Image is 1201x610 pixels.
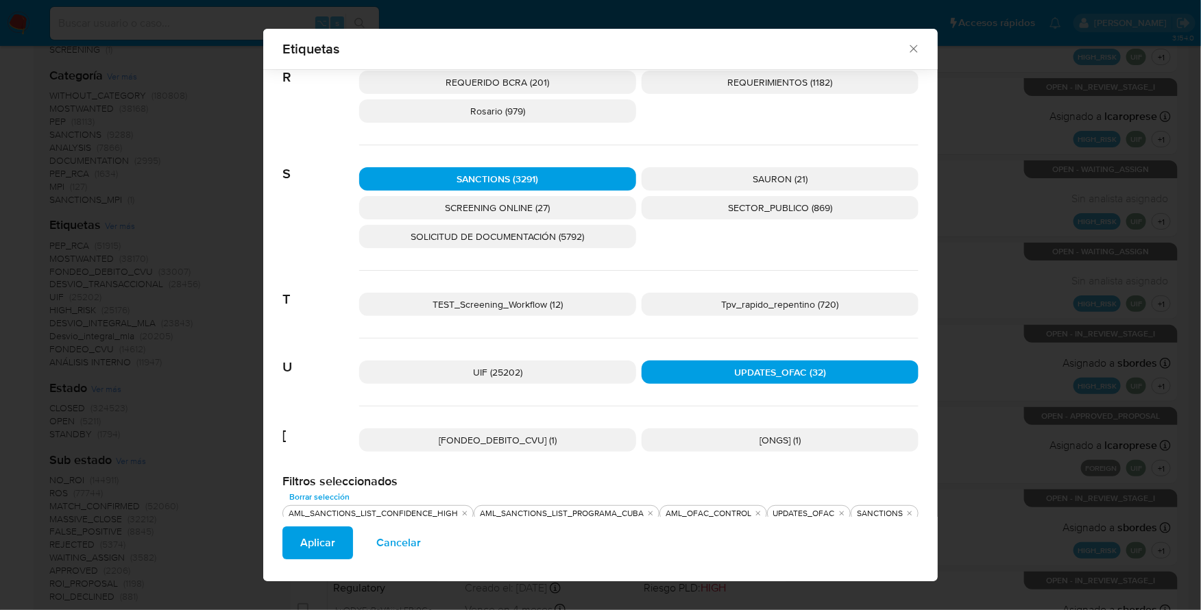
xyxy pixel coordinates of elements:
[282,42,907,56] span: Etiquetas
[642,196,919,219] div: SECTOR_PUBLICO (869)
[359,293,636,316] div: TEST_Screening_Workflow (12)
[722,297,839,311] span: Tpv_rapido_repentino (720)
[286,508,461,520] div: AML_SANCTIONS_LIST_CONFIDENCE_HIGH
[836,508,847,519] button: quitar UPDATES_OFAC
[477,508,646,520] div: AML_SANCTIONS_LIST_PROGRAMA_CUBA
[282,526,353,559] button: Aplicar
[359,428,636,452] div: [FONDEO_DEBITO_CVU] (1)
[282,271,359,308] span: T
[753,172,808,186] span: SAURON (21)
[282,489,356,505] button: Borrar selección
[282,406,359,443] span: [
[282,474,919,489] h2: Filtros seleccionados
[359,71,636,94] div: REQUERIDO BCRA (201)
[289,490,350,504] span: Borrar selección
[728,75,833,89] span: REQUERIMIENTOS (1182)
[642,293,919,316] div: Tpv_rapido_repentino (720)
[446,201,550,215] span: SCREENING ONLINE (27)
[907,42,919,54] button: Cerrar
[760,433,801,447] span: [ONGS] (1)
[359,361,636,384] div: UIF (25202)
[728,201,832,215] span: SECTOR_PUBLICO (869)
[376,528,421,558] span: Cancelar
[734,365,826,379] span: UPDATES_OFAC (32)
[854,508,906,520] div: SANCTIONS
[359,167,636,191] div: SANCTIONS (3291)
[457,172,539,186] span: SANCTIONS (3291)
[771,508,838,520] div: UPDATES_OFAC
[439,433,557,447] span: [FONDEO_DEBITO_CVU] (1)
[642,71,919,94] div: REQUERIMIENTOS (1182)
[642,428,919,452] div: [ONGS] (1)
[433,297,563,311] span: TEST_Screening_Workflow (12)
[645,508,656,519] button: quitar AML_SANCTIONS_LIST_PROGRAMA_CUBA
[753,508,764,519] button: quitar AML_OFAC_CONTROL
[473,365,522,379] span: UIF (25202)
[300,528,335,558] span: Aplicar
[359,99,636,123] div: Rosario (979)
[446,75,550,89] span: REQUERIDO BCRA (201)
[359,526,439,559] button: Cancelar
[359,196,636,219] div: SCREENING ONLINE (27)
[411,230,585,243] span: SOLICITUD DE DOCUMENTACIÓN (5792)
[459,508,470,519] button: quitar AML_SANCTIONS_LIST_CONFIDENCE_HIGH
[642,167,919,191] div: SAURON (21)
[470,104,525,118] span: Rosario (979)
[663,508,754,520] div: AML_OFAC_CONTROL
[282,145,359,182] span: S
[642,361,919,384] div: UPDATES_OFAC (32)
[282,339,359,376] span: U
[904,508,915,519] button: quitar SANCTIONS
[359,225,636,248] div: SOLICITUD DE DOCUMENTACIÓN (5792)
